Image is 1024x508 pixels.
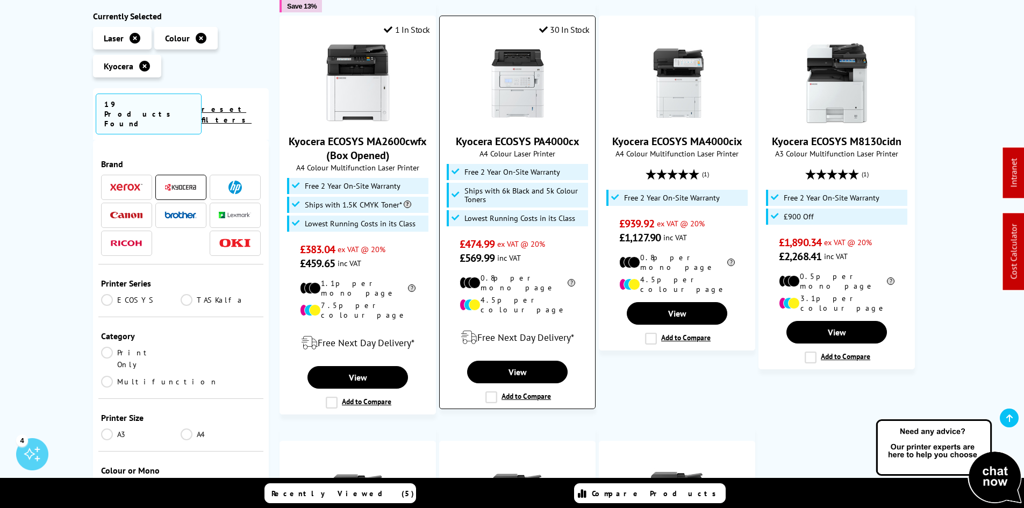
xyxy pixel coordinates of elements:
[181,428,261,440] a: A4
[779,271,894,291] li: 0.5p per mono page
[797,115,877,126] a: Kyocera ECOSYS M8130cidn
[485,391,551,403] label: Add to Compare
[786,321,886,344] a: View
[307,366,407,389] a: View
[797,43,877,124] img: Kyocera ECOSYS M8130cidn
[784,194,879,202] span: Free 2 Year On-Site Warranty
[779,235,821,249] span: £1,890.34
[101,331,261,341] div: Category
[287,2,317,10] span: Save 13%
[101,294,181,306] a: ECOSYS
[300,242,335,256] span: £383.04
[104,33,124,44] span: Laser
[101,412,261,423] div: Printer Size
[96,94,202,134] span: 19 Products Found
[318,43,398,124] img: Kyocera ECOSYS MA2600cwfx (Box Opened)
[164,181,197,194] a: Kyocera
[477,115,558,126] a: Kyocera ECOSYS PA4000cx
[101,159,261,169] div: Brand
[228,181,242,194] img: HP
[104,61,133,71] span: Kyocera
[624,194,720,202] span: Free 2 Year On-Site Warranty
[592,489,722,498] span: Compare Products
[1008,159,1019,188] a: Intranet
[326,397,391,409] label: Add to Compare
[202,104,252,125] a: reset filters
[300,256,335,270] span: £459.65
[824,237,872,247] span: ex VAT @ 20%
[101,465,261,476] div: Colour or Mono
[637,43,718,124] img: Kyocera ECOSYS MA4000cix
[264,483,416,503] a: Recently Viewed (5)
[384,24,430,35] div: 1 In Stock
[619,275,735,294] li: 4.5p per colour page
[285,162,430,173] span: A4 Colour Multifunction Laser Printer
[219,181,251,194] a: HP
[164,209,197,222] a: Brother
[289,134,427,162] a: Kyocera ECOSYS MA2600cwfx (Box Opened)
[305,182,400,190] span: Free 2 Year On-Site Warranty
[460,295,575,314] li: 4.5p per colour page
[219,237,251,250] a: OKI
[460,237,495,251] span: £474.99
[219,212,251,219] img: Lexmark
[164,183,197,191] img: Kyocera
[805,352,870,363] label: Add to Compare
[1008,224,1019,280] a: Cost Calculator
[101,347,181,370] a: Print Only
[219,209,251,222] a: Lexmark
[110,237,142,250] a: Ricoh
[619,231,661,245] span: £1,127.90
[110,212,142,219] img: Canon
[338,258,361,268] span: inc VAT
[271,489,414,498] span: Recently Viewed (5)
[477,43,558,124] img: Kyocera ECOSYS PA4000cx
[93,11,269,22] div: Currently Selected
[619,217,654,231] span: £939.92
[300,300,416,320] li: 7.5p per colour page
[460,251,495,265] span: £569.99
[497,239,545,249] span: ex VAT @ 20%
[645,333,711,345] label: Add to Compare
[862,164,869,184] span: (1)
[460,273,575,292] li: 0.8p per mono page
[110,209,142,222] a: Canon
[637,115,718,126] a: Kyocera ECOSYS MA4000cix
[779,249,821,263] span: £2,268.41
[784,212,814,221] span: £900 Off
[539,24,590,35] div: 30 In Stock
[445,148,590,159] span: A4 Colour Laser Printer
[165,33,190,44] span: Colour
[467,361,567,383] a: View
[619,253,735,272] li: 0.8p per mono page
[824,251,848,261] span: inc VAT
[164,211,197,219] img: Brother
[16,434,28,446] div: 4
[101,428,181,440] a: A3
[338,244,385,254] span: ex VAT @ 20%
[772,134,901,148] a: Kyocera ECOSYS M8130cidn
[101,376,218,388] a: Multifunction
[657,218,705,228] span: ex VAT @ 20%
[285,328,430,358] div: modal_delivery
[305,219,416,228] span: Lowest Running Costs in its Class
[779,294,894,313] li: 3.1p per colour page
[318,115,398,126] a: Kyocera ECOSYS MA2600cwfx (Box Opened)
[181,294,261,306] a: TASKalfa
[456,134,579,148] a: Kyocera ECOSYS PA4000cx
[110,240,142,246] img: Ricoh
[497,253,521,263] span: inc VAT
[464,187,586,204] span: Ships with 6k Black and 5k Colour Toners
[574,483,726,503] a: Compare Products
[110,184,142,191] img: Xerox
[300,278,416,298] li: 1.1p per mono page
[663,232,687,242] span: inc VAT
[605,148,749,159] span: A4 Colour Multifunction Laser Printer
[305,201,411,209] span: Ships with 1.5K CMYK Toner*
[702,164,709,184] span: (1)
[219,239,251,248] img: OKI
[445,323,590,353] div: modal_delivery
[873,418,1024,506] img: Open Live Chat window
[612,134,742,148] a: Kyocera ECOSYS MA4000cix
[464,168,560,176] span: Free 2 Year On-Site Warranty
